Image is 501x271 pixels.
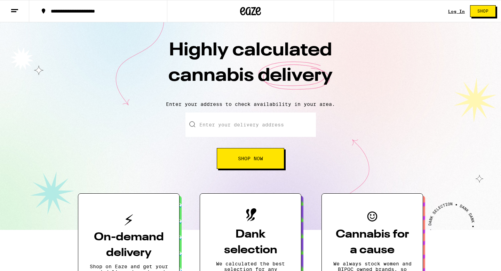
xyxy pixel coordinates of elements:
h1: Highly calculated cannabis delivery [129,38,372,96]
h3: On-demand delivery [89,230,168,261]
button: Shop [470,5,496,17]
p: Enter your address to check availability in your area. [7,101,494,107]
button: Shop Now [217,148,284,169]
h3: Cannabis for a cause [333,227,412,258]
h3: Dank selection [211,227,290,258]
span: Shop [477,9,488,13]
span: Shop Now [238,156,263,161]
a: Shop [465,5,501,17]
input: Enter your delivery address [185,113,316,137]
a: Log In [448,9,465,14]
